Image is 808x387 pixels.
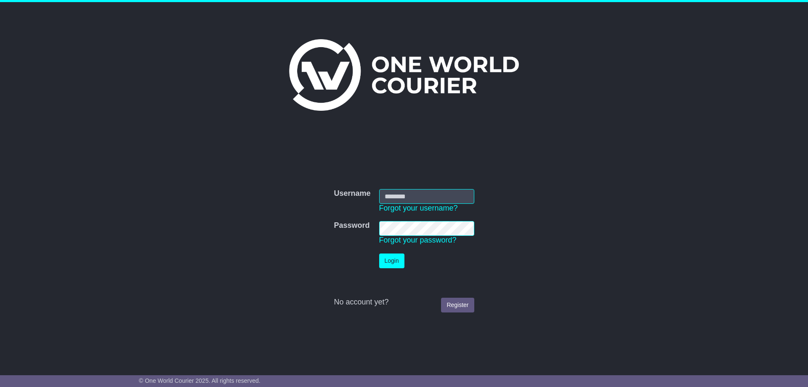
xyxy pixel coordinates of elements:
button: Login [379,254,404,268]
img: One World [289,39,519,111]
span: © One World Courier 2025. All rights reserved. [139,377,260,384]
a: Forgot your password? [379,236,457,244]
label: Username [334,189,370,198]
a: Forgot your username? [379,204,458,212]
div: No account yet? [334,298,474,307]
a: Register [441,298,474,312]
label: Password [334,221,369,230]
